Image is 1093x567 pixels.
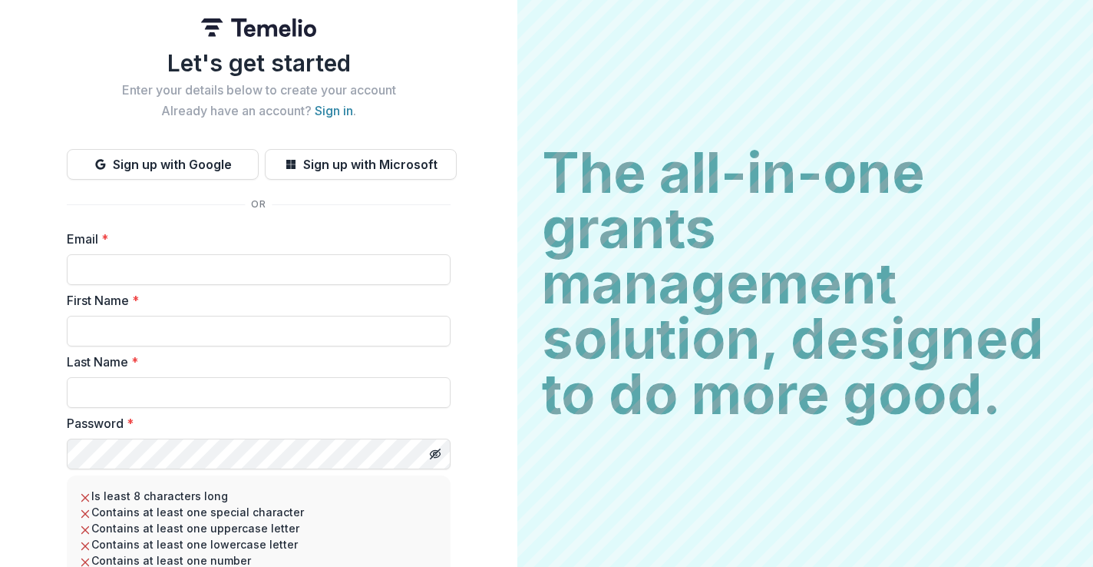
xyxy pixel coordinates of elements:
[265,149,457,180] button: Sign up with Microsoft
[79,488,438,504] li: Is least 8 characters long
[79,536,438,552] li: Contains at least one lowercase letter
[67,49,451,77] h1: Let's get started
[79,504,438,520] li: Contains at least one special character
[67,149,259,180] button: Sign up with Google
[67,104,451,118] h2: Already have an account? .
[315,103,353,118] a: Sign in
[67,291,441,310] label: First Name
[67,414,441,433] label: Password
[201,18,316,37] img: Temelio
[79,520,438,536] li: Contains at least one uppercase letter
[67,230,441,248] label: Email
[67,353,441,371] label: Last Name
[423,442,447,466] button: Toggle password visibility
[67,83,451,98] h2: Enter your details below to create your account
